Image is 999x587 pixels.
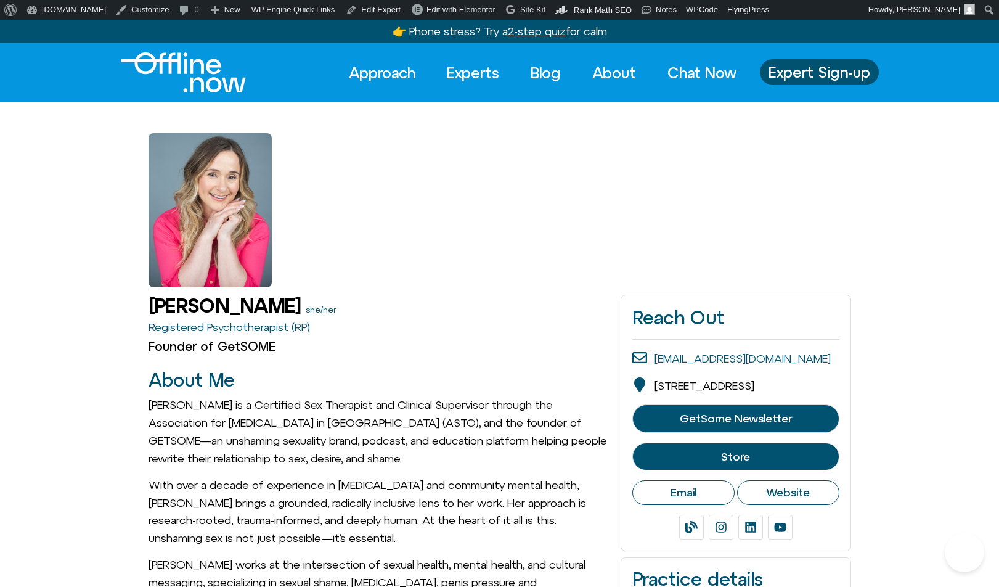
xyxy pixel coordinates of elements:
p: [PERSON_NAME] is a Certified Sex Therapist and Clinical Supervisor through the Association for [M... [149,396,609,467]
img: offline.now [121,52,246,92]
a: 👉 Phone stress? Try a2-step quizfor calm [393,25,607,38]
a: Expert Sign-up [760,59,879,85]
a: Chat Now [656,59,748,86]
a: Store [632,443,839,471]
h2: Founder of GetSOME [149,339,609,354]
a: About [581,59,647,86]
span: Rank Math SEO [574,6,632,15]
a: Website [737,480,839,505]
span: [STREET_ADDRESS] [654,379,754,392]
span: Expert Sign-up [769,64,870,80]
h2: Reach Out [632,306,839,329]
u: 2-step quiz [508,25,566,38]
span: [PERSON_NAME] [894,5,960,14]
a: GetSome Newsletter [632,404,839,433]
h1: [PERSON_NAME] [149,295,301,316]
span: Website [766,486,810,499]
a: Registered Psychotherapist (RP) [149,321,310,334]
a: Approach [338,59,426,86]
a: Blog [520,59,572,86]
a: Email [632,480,735,505]
iframe: Botpress [945,533,984,572]
span: GetSome Newsletter [680,413,792,425]
span: Email [671,486,696,499]
div: Logo [121,52,225,92]
a: Experts [436,59,510,86]
a: [EMAIL_ADDRESS][DOMAIN_NAME] [654,352,831,365]
h2: About Me [149,370,609,390]
a: she/her [306,305,336,314]
span: Store [721,451,750,463]
span: Edit with Elementor [426,5,495,14]
p: With over a decade of experience in [MEDICAL_DATA] and community mental health, [PERSON_NAME] bri... [149,477,609,548]
span: Site Kit [520,5,545,14]
nav: Menu [338,59,748,86]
